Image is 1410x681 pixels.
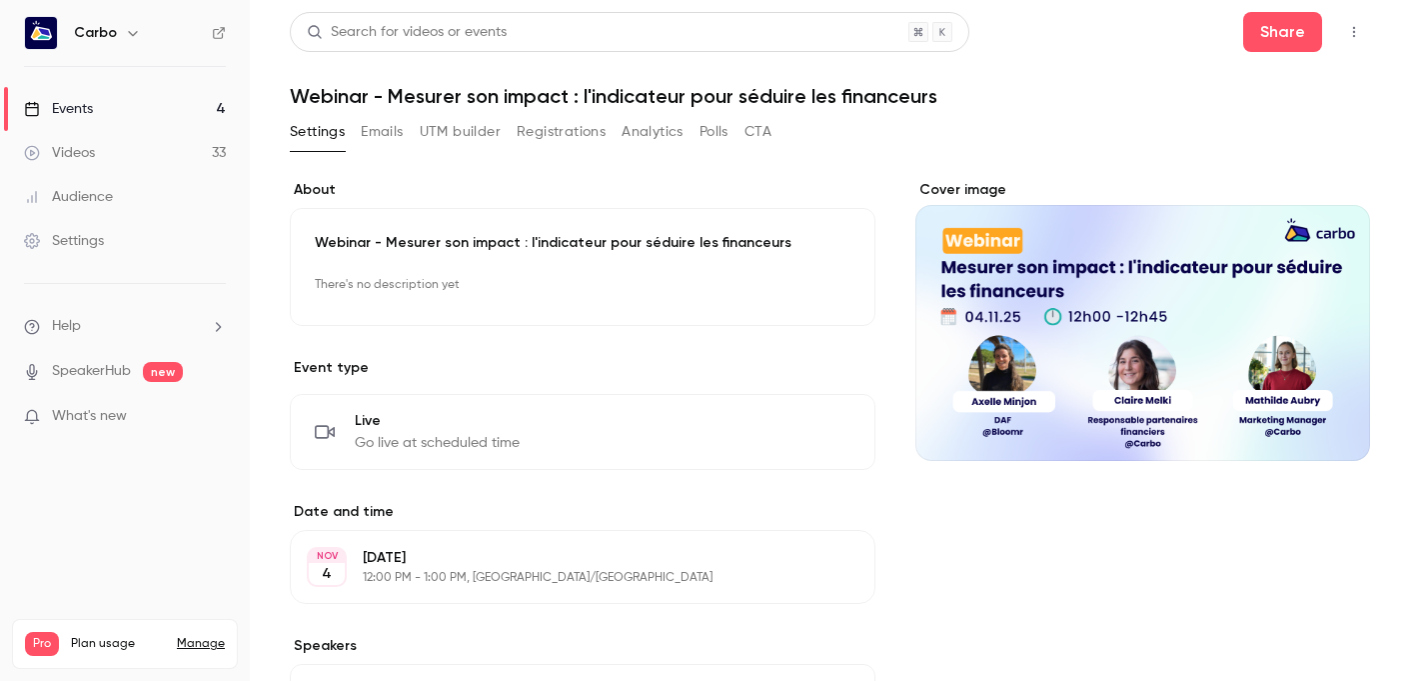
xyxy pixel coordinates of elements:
[290,116,345,148] button: Settings
[143,362,183,382] span: new
[307,22,507,43] div: Search for videos or events
[24,316,226,337] li: help-dropdown-opener
[700,116,728,148] button: Polls
[322,564,332,584] p: 4
[52,406,127,427] span: What's new
[290,180,875,200] label: About
[202,408,226,426] iframe: Noticeable Trigger
[309,549,345,563] div: NOV
[71,636,165,652] span: Plan usage
[315,269,850,301] p: There's no description yet
[361,116,403,148] button: Emails
[420,116,501,148] button: UTM builder
[24,187,113,207] div: Audience
[355,433,520,453] span: Go live at scheduled time
[363,548,769,568] p: [DATE]
[24,143,95,163] div: Videos
[25,632,59,656] span: Pro
[315,233,850,253] p: Webinar - Mesurer son impact : l'indicateur pour séduire les financeurs
[74,23,117,43] h6: Carbo
[915,180,1370,200] label: Cover image
[744,116,771,148] button: CTA
[24,99,93,119] div: Events
[290,502,875,522] label: Date and time
[24,231,104,251] div: Settings
[52,361,131,382] a: SpeakerHub
[355,411,520,431] span: Live
[290,358,875,378] p: Event type
[1243,12,1322,52] button: Share
[52,316,81,337] span: Help
[290,636,875,656] label: Speakers
[290,84,1370,108] h1: Webinar - Mesurer son impact : l'indicateur pour séduire les financeurs
[622,116,684,148] button: Analytics
[363,570,769,586] p: 12:00 PM - 1:00 PM, [GEOGRAPHIC_DATA]/[GEOGRAPHIC_DATA]
[517,116,606,148] button: Registrations
[915,180,1370,461] section: Cover image
[25,17,57,49] img: Carbo
[177,636,225,652] a: Manage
